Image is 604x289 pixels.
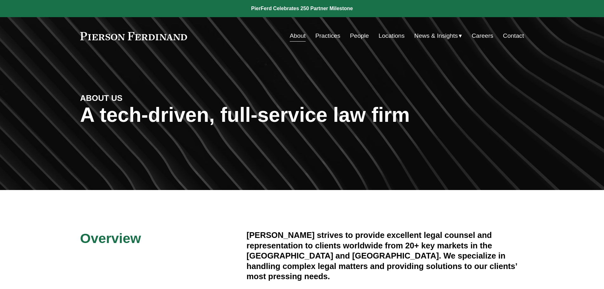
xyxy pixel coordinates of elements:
a: Practices [315,30,340,42]
a: folder dropdown [414,30,462,42]
span: News & Insights [414,30,458,42]
strong: ABOUT US [80,94,123,102]
a: Locations [379,30,405,42]
a: Contact [503,30,524,42]
a: People [350,30,369,42]
a: Careers [472,30,493,42]
h4: [PERSON_NAME] strives to provide excellent legal counsel and representation to clients worldwide ... [247,230,524,281]
a: About [290,30,306,42]
span: Overview [80,231,141,246]
h1: A tech-driven, full-service law firm [80,103,524,127]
